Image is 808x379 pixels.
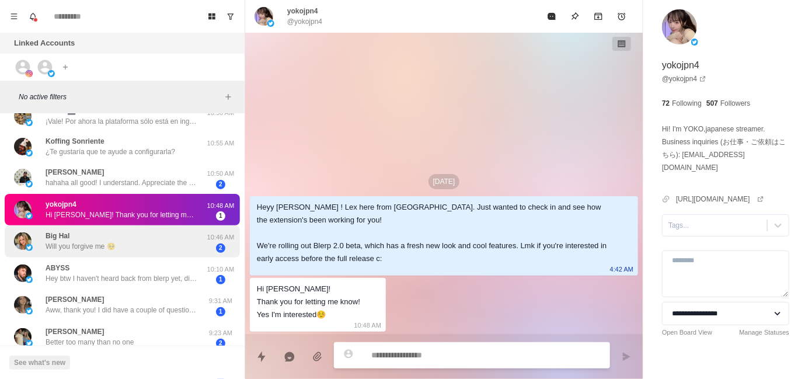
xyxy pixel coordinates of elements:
[46,199,76,210] p: yokojpn4
[278,345,301,368] button: Reply with AI
[206,108,235,118] p: 10:56 AM
[206,201,235,211] p: 10:48 AM
[662,74,706,84] a: @yokojpn4
[615,345,638,368] button: Send message
[46,147,175,157] p: ¿Te gustaría que te ayude a configurarla?
[46,273,197,284] p: Hey btw I haven't heard back from blerp yet, did i apply correctly?
[26,149,33,157] img: picture
[206,232,235,242] p: 10:46 AM
[540,5,563,28] button: Mark as read
[720,98,750,109] p: Followers
[206,265,235,274] p: 10:10 AM
[691,39,698,46] img: picture
[662,98,670,109] p: 72
[26,180,33,187] img: picture
[610,5,633,28] button: Add reminder
[306,345,329,368] button: Add media
[46,326,105,337] p: [PERSON_NAME]
[48,70,55,77] img: picture
[206,296,235,306] p: 9:31 AM
[662,9,697,44] img: picture
[676,194,764,204] a: [URL][DOMAIN_NAME]
[46,231,69,241] p: Big Hal
[14,296,32,314] img: picture
[46,263,69,273] p: ABYSS
[221,90,235,104] button: Add filters
[221,7,240,26] button: Show unread conversations
[23,7,42,26] button: Notifications
[216,211,225,221] span: 1
[216,275,225,284] span: 1
[26,244,33,251] img: picture
[739,328,789,338] a: Manage Statuses
[255,7,273,26] img: picture
[662,328,712,338] a: Open Board View
[267,20,274,27] img: picture
[14,265,32,282] img: picture
[14,201,32,218] img: picture
[216,180,225,189] span: 2
[26,340,33,347] img: picture
[26,308,33,315] img: picture
[26,119,33,126] img: picture
[46,136,105,147] p: Koffing Sonriente
[46,294,105,305] p: [PERSON_NAME]
[203,7,221,26] button: Board View
[46,210,197,220] p: Hi [PERSON_NAME]! Thank you for letting me know! Yes I'm interested☺️
[46,167,105,178] p: [PERSON_NAME]
[26,213,33,220] img: picture
[706,98,718,109] p: 507
[14,169,32,186] img: picture
[58,60,72,74] button: Add account
[46,116,197,127] p: ¡Vale! Por ahora la plataforma sólo está en inglés ¿te gustaría que te ayude a configurarla?
[672,98,702,109] p: Following
[257,283,360,321] div: Hi [PERSON_NAME]! Thank you for letting me know! Yes I'm interested☺️
[206,138,235,148] p: 10:55 AM
[5,7,23,26] button: Menu
[354,319,381,332] p: 10:48 AM
[46,178,197,188] p: hahaha all good! I understand. Appreciate the response!!
[9,356,70,370] button: See what's new
[206,169,235,179] p: 10:50 AM
[429,174,460,189] p: [DATE]
[46,241,116,252] p: Will you forgive me 🥺
[14,138,32,155] img: picture
[587,5,610,28] button: Archive
[662,58,699,72] p: yokojpn4
[26,276,33,283] img: picture
[250,345,273,368] button: Quick replies
[662,123,789,174] p: Hi! I'm YOKO,japanese streamer. Business inquiries (お仕事・ご依頼はこちら): [EMAIL_ADDRESS][DOMAIN_NAME]
[216,307,225,317] span: 1
[46,337,134,347] p: Better too many than no one
[610,263,633,276] p: 4:42 AM
[26,70,33,77] img: picture
[216,339,225,348] span: 2
[46,305,197,315] p: Aww, thank you! I did have a couple of questions, so I'll add you on discord!
[563,5,587,28] button: Pin
[14,328,32,346] img: picture
[19,92,221,102] p: No active filters
[257,201,612,265] div: Heyy [PERSON_NAME] ! Lex here from [GEOGRAPHIC_DATA]. Just wanted to check in and see how the ext...
[216,244,225,253] span: 2
[14,232,32,250] img: picture
[206,328,235,338] p: 9:23 AM
[287,6,318,16] p: yokojpn4
[287,16,322,27] p: @yokojpn4
[14,107,32,125] img: picture
[14,37,75,49] p: Linked Accounts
